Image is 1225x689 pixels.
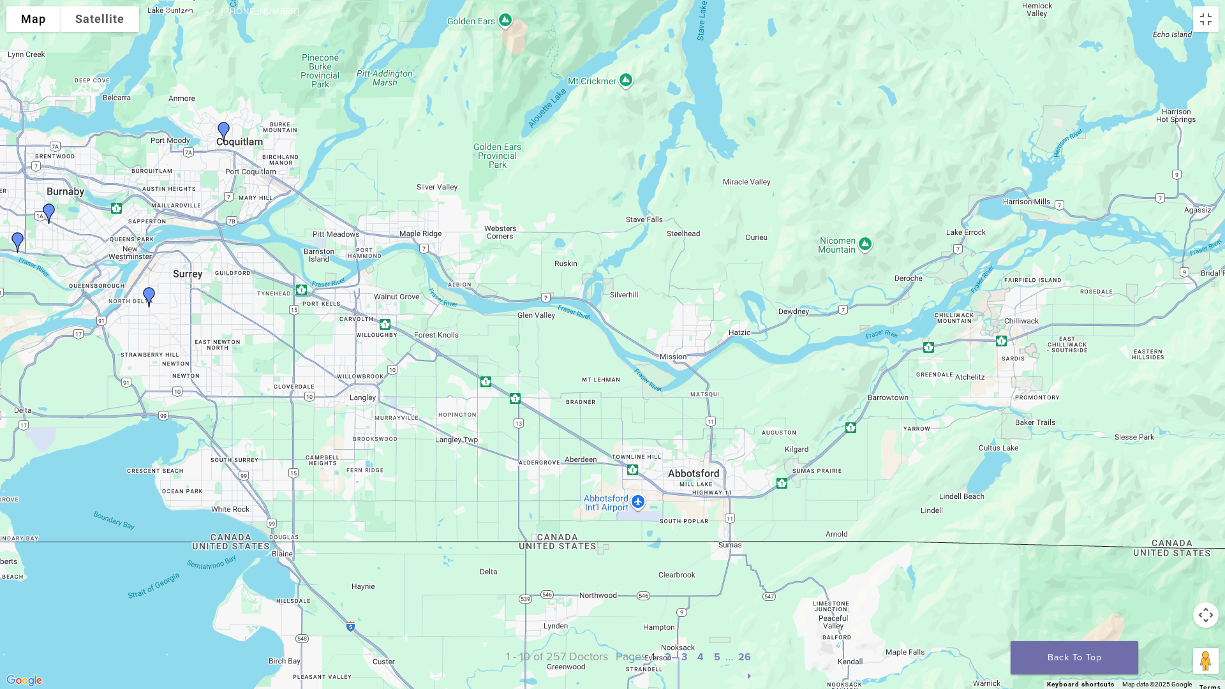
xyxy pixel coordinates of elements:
p: 1 - 10 of 257 Doctors [459,647,608,685]
a: 26 [738,651,751,663]
a: 5 [714,651,720,663]
a: 1 [651,651,655,663]
a: 4 [697,651,704,663]
a: 3 [681,651,687,663]
span: … [725,649,733,663]
a: 2 [665,651,671,663]
p: Pages [608,647,757,685]
a: Back To Top [1011,641,1138,674]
